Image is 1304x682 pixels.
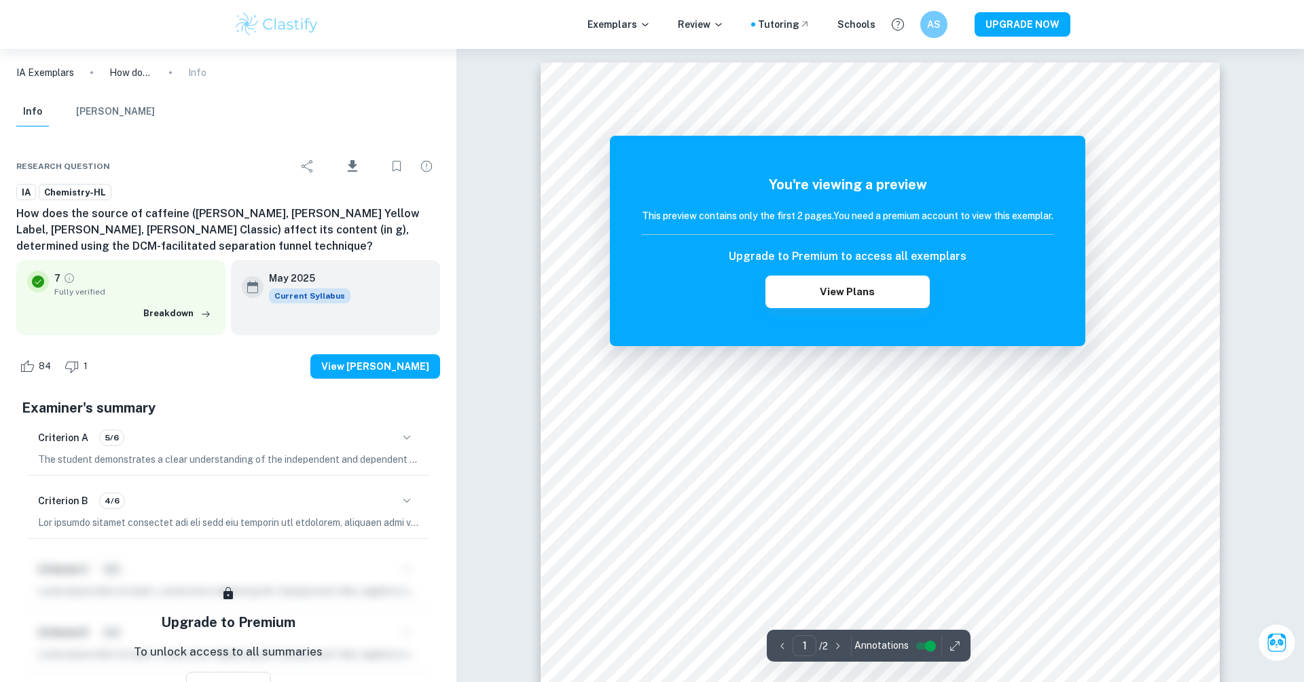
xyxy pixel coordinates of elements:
[1258,624,1296,662] button: Ask Clai
[837,17,875,32] a: Schools
[100,432,124,444] span: 5/6
[16,356,58,377] div: Like
[16,65,74,80] a: IA Exemplars
[854,639,909,653] span: Annotations
[819,639,828,653] p: / 2
[324,149,380,184] div: Download
[38,515,418,530] p: Lor ipsumdo sitamet consectet adi eli sedd eiu temporin utl etdolorem, aliquaen admi veniamquis n...
[109,65,153,80] p: How does the source of caffeine ([PERSON_NAME], [PERSON_NAME] Yellow Label, [PERSON_NAME], [PERSO...
[39,184,111,201] a: Chemistry-HL
[269,288,350,303] span: Current Syllabus
[54,271,60,286] p: 7
[16,184,36,201] a: IA
[975,12,1070,37] button: UPGRADE NOW
[54,286,215,298] span: Fully verified
[758,17,810,32] a: Tutoring
[16,97,49,127] button: Info
[16,206,440,254] h6: How does the source of caffeine ([PERSON_NAME], [PERSON_NAME] Yellow Label, [PERSON_NAME], [PERSO...
[31,360,58,373] span: 84
[38,430,88,445] h6: Criterion A
[729,248,966,265] h6: Upgrade to Premium to access all exemplars
[926,17,942,32] h6: AS
[920,11,947,38] button: AS
[134,643,323,661] p: To unlock access to all summaries
[16,160,110,172] span: Research question
[76,360,95,373] span: 1
[188,65,206,80] p: Info
[383,153,410,180] div: Bookmark
[17,186,35,200] span: IA
[413,153,440,180] div: Report issue
[642,174,1053,195] h5: You're viewing a preview
[642,208,1053,223] h6: This preview contains only the first 2 pages. You need a premium account to view this exemplar.
[39,186,111,200] span: Chemistry-HL
[269,271,340,286] h6: May 2025
[38,452,418,467] p: The student demonstrates a clear understanding of the independent and dependent variables in the ...
[100,495,124,507] span: 4/6
[678,17,724,32] p: Review
[38,493,88,508] h6: Criterion B
[310,354,440,379] button: View [PERSON_NAME]
[63,272,75,284] a: Grade fully verified
[587,17,651,32] p: Exemplars
[61,356,95,377] div: Dislike
[161,612,295,632] h5: Upgrade to Premium
[765,276,930,308] button: View Plans
[76,97,155,127] button: [PERSON_NAME]
[886,13,909,36] button: Help and Feedback
[140,303,215,324] button: Breakdown
[22,398,435,418] h5: Examiner's summary
[234,11,320,38] img: Clastify logo
[294,153,321,180] div: Share
[269,288,350,303] div: This exemplar is based on the current syllabus. Feel free to refer to it for inspiration/ideas wh...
